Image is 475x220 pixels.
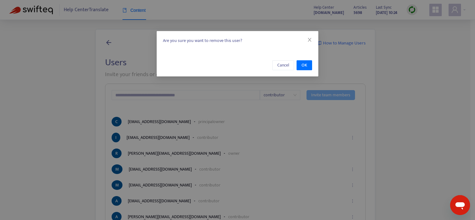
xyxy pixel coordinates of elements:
[302,62,307,69] span: OK
[272,60,294,70] button: Cancel
[450,195,470,215] iframe: Button to launch messaging window
[157,31,318,50] div: Are you sure you want to remove this user?
[306,36,313,43] button: Close
[277,62,289,69] span: Cancel
[297,60,312,70] button: OK
[307,37,312,42] span: close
